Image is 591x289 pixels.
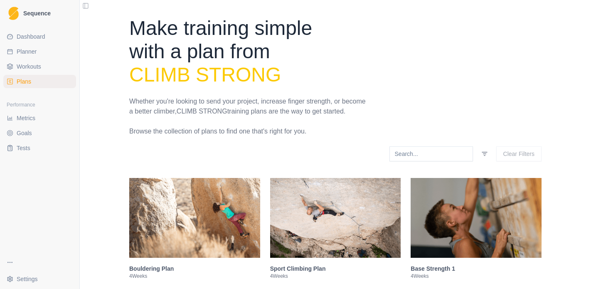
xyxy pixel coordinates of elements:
img: Base Strength 1 [411,178,542,258]
img: Logo [8,7,19,20]
p: 4 Weeks [129,273,260,279]
h3: Bouldering Plan [129,264,260,273]
span: Plans [17,77,31,86]
div: Performance [3,98,76,111]
span: Climb Strong [177,108,227,115]
p: 4 Weeks [270,273,401,279]
span: Workouts [17,62,41,71]
span: Climb Strong [129,64,281,86]
p: 4 Weeks [411,273,542,279]
a: Metrics [3,111,76,125]
span: Tests [17,144,30,152]
h1: Make training simple with a plan from [129,17,369,86]
span: Goals [17,129,32,137]
span: Sequence [23,10,51,16]
a: Dashboard [3,30,76,43]
input: Search... [389,146,473,161]
a: Planner [3,45,76,58]
img: Bouldering Plan [129,178,260,258]
span: Metrics [17,114,35,122]
img: Sport Climbing Plan [270,178,401,258]
a: Tests [3,141,76,155]
span: Dashboard [17,32,45,41]
a: Goals [3,126,76,140]
h3: Base Strength 1 [411,264,542,273]
a: Workouts [3,60,76,73]
h3: Sport Climbing Plan [270,264,401,273]
a: Plans [3,75,76,88]
p: Whether you're looking to send your project, increase finger strength, or become a better climber... [129,96,369,116]
button: Settings [3,272,76,286]
span: Planner [17,47,37,56]
p: Browse the collection of plans to find one that's right for you. [129,126,369,136]
a: LogoSequence [3,3,76,23]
